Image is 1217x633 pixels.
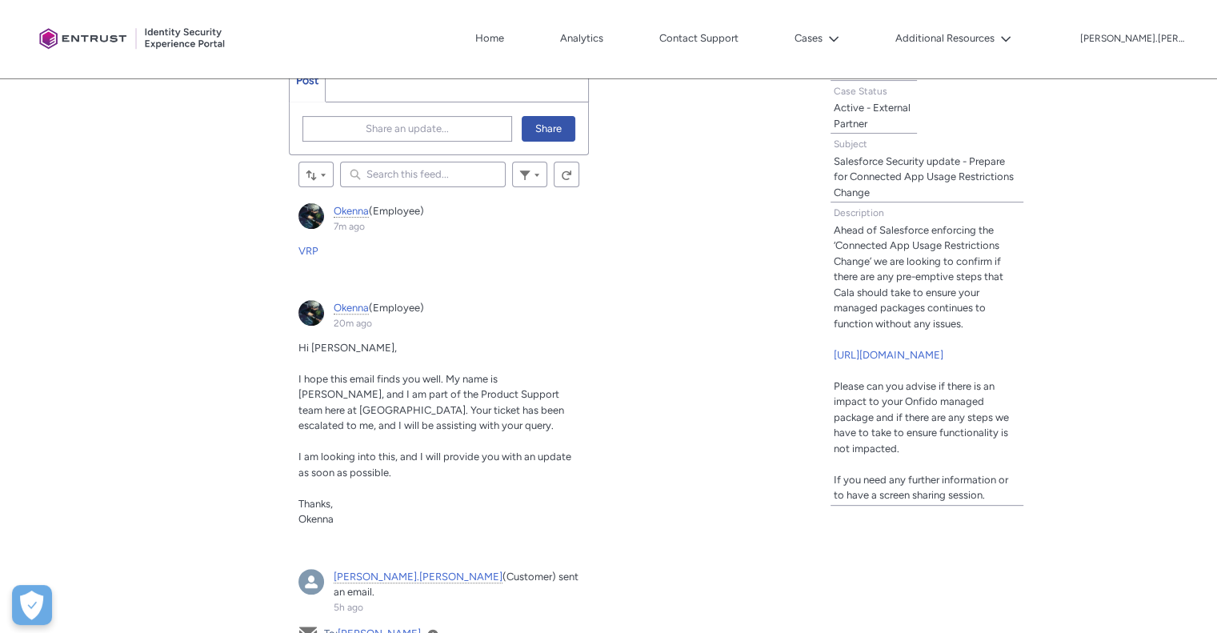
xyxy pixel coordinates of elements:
[302,116,513,142] button: Share an update...
[834,102,911,130] lightning-formatted-text: Active - External Partner
[289,290,590,550] article: Okenna, 13m ago
[298,569,324,595] img: jonathan.moore
[891,26,1015,50] button: Additional Resources
[334,205,369,218] a: Okenna
[334,571,502,583] a: [PERSON_NAME].[PERSON_NAME]
[298,373,564,432] span: I hope this email finds you well. My name is [PERSON_NAME], and I am part of the Product Support ...
[369,205,424,217] span: (Employee)
[655,26,743,50] a: Contact Support
[340,162,506,187] input: Search this feed...
[298,300,324,326] img: External User - Okenna (null)
[1080,34,1184,45] p: [PERSON_NAME].[PERSON_NAME]
[12,585,52,625] button: Open Preferences
[334,602,363,613] a: 5h ago
[834,224,1009,502] lightning-formatted-text: Ahead of Salesforce enforcing the ‘Connected App Usage Restrictions Change’ we are looking to con...
[290,59,326,102] a: Post
[298,245,318,257] a: VRP
[471,26,508,50] a: Home
[12,585,52,625] div: Cookie Preferences
[289,194,590,281] article: Okenna, Just now
[369,302,424,314] span: (Employee)
[522,116,575,142] button: Share
[298,451,571,479] span: I am looking into this, and I will provide you with an update as soon as possible.
[554,162,579,187] button: Refresh this feed
[298,342,397,354] span: Hi [PERSON_NAME],
[298,300,324,326] div: Okenna
[834,86,887,97] span: Case Status
[535,117,562,141] span: Share
[791,26,843,50] button: Cases
[834,349,943,361] a: [URL][DOMAIN_NAME]
[834,207,884,218] span: Description
[1079,30,1185,46] button: User Profile jonathan.moore
[834,155,1014,198] lightning-formatted-text: Salesforce Security update - Prepare for Connected App Usage Restrictions Change
[298,513,334,525] span: Okenna
[834,138,867,150] span: Subject
[334,318,372,329] a: 20m ago
[334,302,369,314] a: Okenna
[298,498,333,510] span: Thanks,
[298,203,324,229] img: External User - Okenna (null)
[366,117,449,141] span: Share an update...
[334,221,365,232] a: 7m ago
[289,58,590,155] div: Chatter Publisher
[556,26,607,50] a: Analytics, opens in new tab
[296,74,318,87] span: Post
